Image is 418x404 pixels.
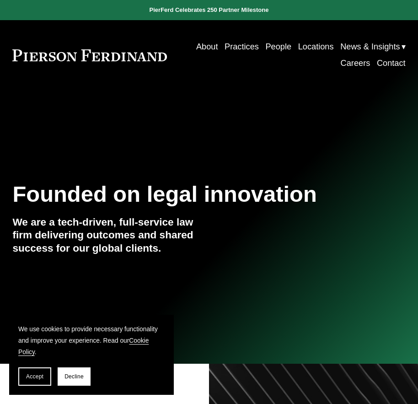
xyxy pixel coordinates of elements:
span: Accept [26,373,43,380]
h4: We are a tech-driven, full-service law firm delivering outcomes and shared success for our global... [12,216,209,255]
button: Decline [58,367,91,386]
section: Cookie banner [9,315,174,395]
a: About [196,38,218,55]
span: News & Insights [340,39,400,54]
button: Accept [18,367,51,386]
h1: Founded on legal innovation [12,182,340,207]
a: folder dropdown [340,38,405,55]
a: Locations [298,38,334,55]
span: Decline [64,373,84,380]
a: People [265,38,291,55]
a: Practices [225,38,259,55]
a: Careers [341,55,370,72]
p: We use cookies to provide necessary functionality and improve your experience. Read our . [18,324,165,358]
a: Contact [377,55,406,72]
